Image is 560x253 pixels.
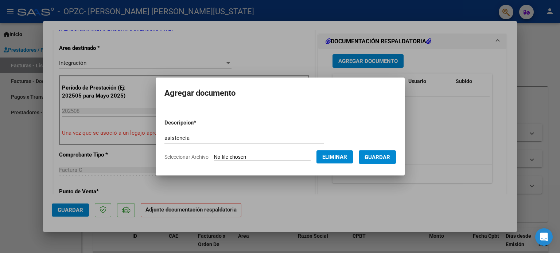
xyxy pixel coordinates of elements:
[164,86,396,100] h2: Agregar documento
[164,154,209,160] span: Seleccionar Archivo
[316,150,353,163] button: Eliminar
[164,119,234,127] p: Descripcion
[359,150,396,164] button: Guardar
[535,228,553,246] div: Open Intercom Messenger
[322,154,347,160] span: Eliminar
[365,154,390,161] span: Guardar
